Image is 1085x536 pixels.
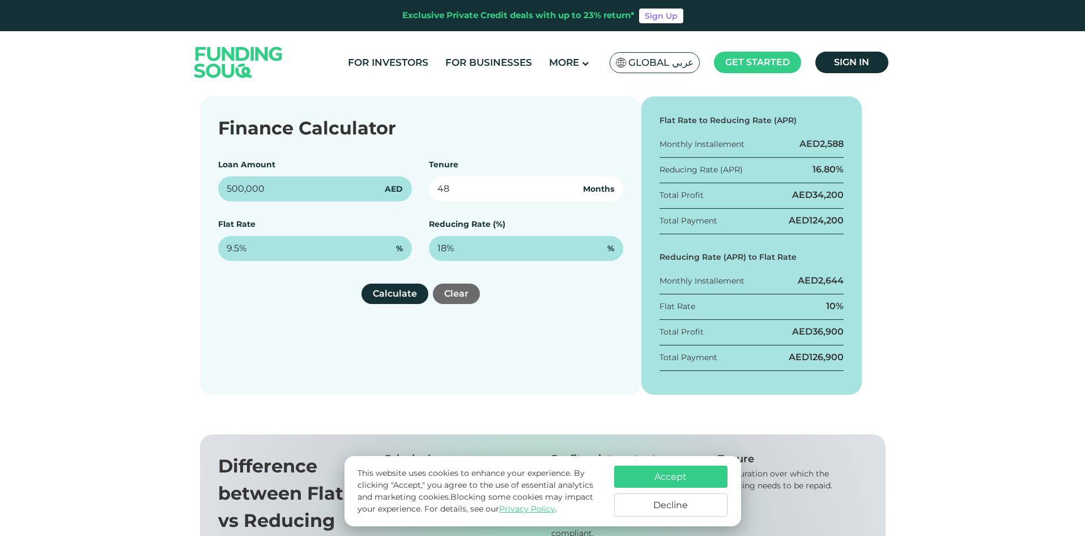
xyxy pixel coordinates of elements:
[614,466,727,488] button: Accept
[799,138,844,150] div: AED
[614,493,727,517] button: Decline
[358,467,602,515] p: This website uses cookies to enhance your experience. By clicking "Accept," you agree to the use ...
[385,183,403,195] span: AED
[789,214,844,227] div: AED
[607,243,614,255] span: %
[345,53,431,72] a: For Investors
[659,326,704,338] div: Total Profit
[809,352,844,362] span: 126,900
[659,215,717,227] div: Total Payment
[815,52,888,73] a: Sign in
[218,219,256,229] label: Flat Rate
[789,351,844,364] div: AED
[812,189,844,200] span: 34,200
[549,57,579,68] span: More
[718,453,867,465] div: Tenure
[551,453,701,465] div: Profit or interest rate
[583,183,614,195] span: Months
[834,57,869,67] span: Sign in
[798,275,844,287] div: AED
[429,159,458,170] label: Tenure
[358,492,593,514] span: Blocking some cookies may impact your experience.
[659,352,717,364] div: Total Payment
[385,453,534,465] div: Principal
[628,56,693,69] span: Global عربي
[659,189,704,201] div: Total Profit
[812,326,844,337] span: 36,900
[792,189,844,201] div: AED
[826,300,844,313] div: 10%
[659,115,844,126] div: Flat Rate to Reducing Rate (APR)
[361,284,428,304] button: Calculate
[818,275,844,286] span: 2,644
[183,33,294,91] img: Logo
[812,163,844,176] div: 16.80%
[218,115,623,142] div: Finance Calculator
[424,504,557,514] span: For details, see our .
[616,58,626,67] img: SA Flag
[639,9,683,23] a: Sign Up
[499,504,555,514] a: Privacy Policy
[402,9,635,22] div: Exclusive Private Credit deals with up to 23% return*
[820,138,844,149] span: 2,588
[396,243,403,255] span: %
[725,57,790,67] span: Get started
[659,251,844,263] div: Reducing Rate (APR) to Flat Rate
[718,468,867,492] div: The duration over which the financing needs to be repaid.
[433,284,480,304] button: Clear
[659,301,695,313] div: Flat Rate
[792,326,844,338] div: AED
[442,53,535,72] a: For Businesses
[659,164,743,176] div: Reducing Rate (APR)
[659,138,744,150] div: Monthly Installement
[218,159,275,170] label: Loan Amount
[809,215,844,226] span: 124,200
[659,275,744,287] div: Monthly Installement
[429,219,505,229] label: Reducing Rate (%)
